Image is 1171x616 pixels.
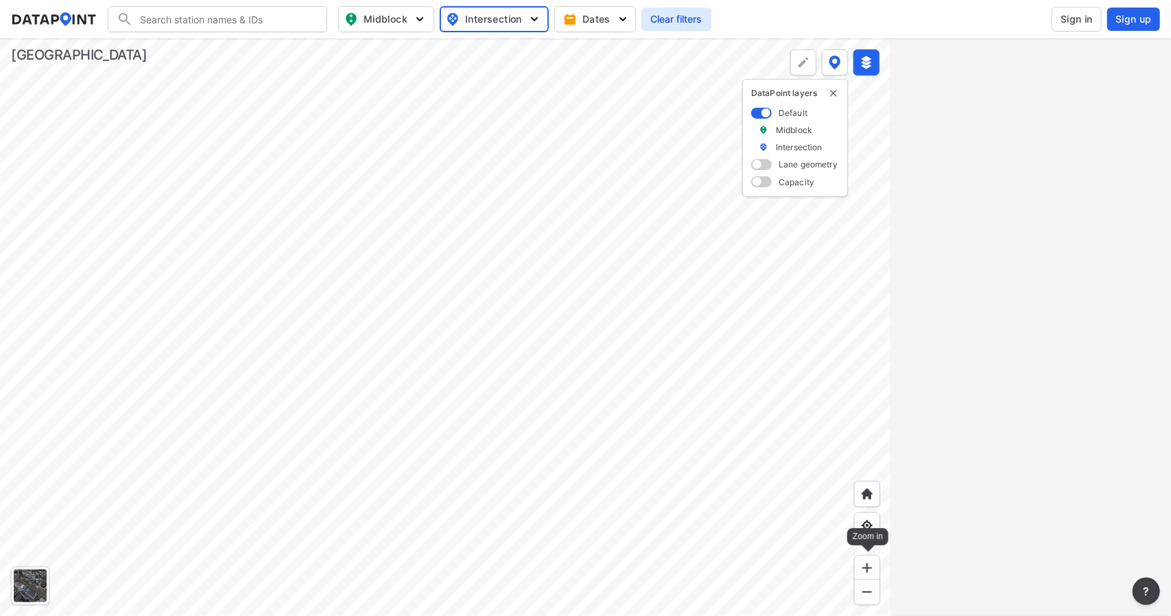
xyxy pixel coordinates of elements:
button: delete [828,88,839,99]
div: Polygon tool [790,49,816,75]
img: +XpAUvaXAN7GudzAAAAAElFTkSuQmCC [860,487,874,501]
img: marker_Intersection.6861001b.svg [759,141,768,153]
span: Intersection [447,11,539,27]
button: Sign in [1052,7,1102,32]
span: ? [1141,583,1152,600]
div: [GEOGRAPHIC_DATA] [11,45,147,64]
label: Midblock [776,124,812,136]
span: Clear filters [650,12,703,26]
label: Default [779,107,807,119]
div: View my location [854,512,880,538]
img: close-external-leyer.3061a1c7.svg [828,88,839,99]
img: 5YPKRKmlfpI5mqlR8AD95paCi+0kK1fRFDJSaMmawlwaeJcJwk9O2fotCW5ve9gAAAAASUVORK5CYII= [616,12,630,26]
span: Midblock [344,11,425,27]
img: map_pin_int.54838e6b.svg [445,11,461,27]
div: Zoom out [854,579,880,605]
label: Lane geometry [779,158,838,170]
img: data-point-layers.37681fc9.svg [829,56,841,69]
button: External layers [853,49,879,75]
div: 베이스맵 켜기/끄기 [11,567,49,605]
button: more [1133,578,1160,605]
button: Clear filters [641,8,711,31]
button: Sign up [1107,8,1160,31]
div: Home [854,481,880,507]
button: Dates [554,6,636,32]
input: 검색 [133,8,318,30]
button: DataPoint layers [822,49,848,75]
img: map_pin_mid.602f9df1.svg [343,11,359,27]
span: Sign up [1115,12,1152,26]
img: 5YPKRKmlfpI5mqlR8AD95paCi+0kK1fRFDJSaMmawlwaeJcJwk9O2fotCW5ve9gAAAAASUVORK5CYII= [413,12,427,26]
img: zeq5HYn9AnE9l6UmnFLPAAAAAElFTkSuQmCC [860,519,874,532]
span: Dates [566,12,627,26]
label: Intersection [776,141,823,153]
img: MAAAAAElFTkSuQmCC [860,585,874,599]
img: +Dz8AAAAASUVORK5CYII= [796,56,810,69]
img: 5YPKRKmlfpI5mqlR8AD95paCi+0kK1fRFDJSaMmawlwaeJcJwk9O2fotCW5ve9gAAAAASUVORK5CYII= [528,12,541,26]
span: Sign in [1061,12,1093,26]
img: calendar-gold.39a51dde.svg [563,12,577,26]
button: Intersection [440,6,549,32]
img: marker_Midblock.5ba75e30.svg [759,124,768,136]
label: Capacity [779,176,814,188]
img: dataPointLogo.9353c09d.svg [11,12,97,26]
button: Midblock [338,6,434,32]
img: layers-active.d9e7dc51.svg [860,56,873,69]
p: DataPoint layers [751,88,839,99]
a: Sign in [1049,7,1104,32]
img: ZvzfEJKXnyWIrJytrsY285QMwk63cM6Drc+sIAAAAASUVORK5CYII= [860,561,874,575]
a: Sign up [1104,8,1160,31]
